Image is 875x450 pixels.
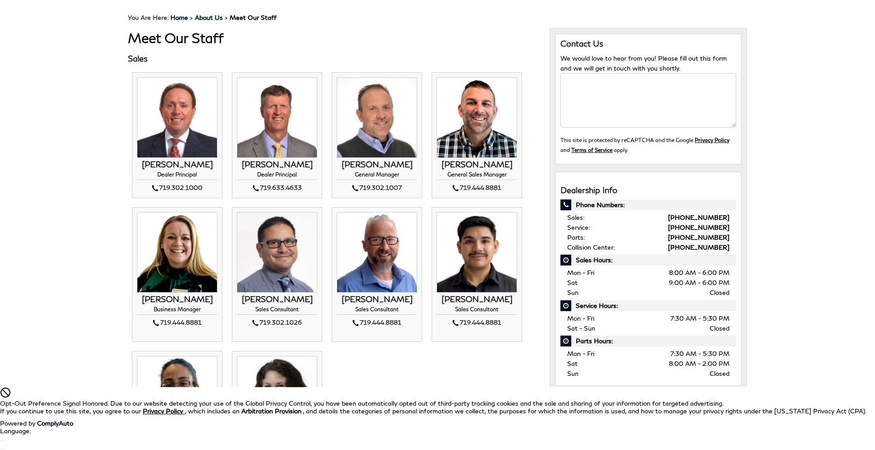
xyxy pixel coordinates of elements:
[143,407,185,415] a: Privacy Policy
[37,419,73,427] a: ComplyAuto
[237,171,317,180] h4: Dealer Principal
[195,14,223,21] a: About Us
[668,233,729,241] a: [PHONE_NUMBER]
[337,77,417,158] img: JOHN ZUMBO
[567,369,579,377] span: Sun
[237,306,317,315] h4: Sales Consultant
[337,182,417,193] div: 719.302.1007
[560,137,729,153] small: This site is protected by reCAPTCHA and the Google and apply.
[560,300,736,311] span: Service Hours:
[237,212,317,293] img: JIMMIE ABEYTA
[560,255,736,265] span: Sales Hours:
[567,350,594,357] span: Mon - Fri
[567,279,578,286] span: Sat
[571,147,612,153] a: Terms of Service
[437,77,517,158] img: ROBERT WARNER
[437,171,517,180] h4: General Sales Manager
[170,14,277,21] span: >
[710,369,729,379] span: Closed
[567,360,578,367] span: Sat
[567,233,585,241] span: Parts:
[437,160,517,169] h3: [PERSON_NAME]
[137,317,217,328] div: 719.444.8881
[128,14,277,21] span: You Are Here:
[237,160,317,169] h3: [PERSON_NAME]
[137,295,217,304] h3: [PERSON_NAME]
[337,212,417,293] img: RICH JENKINS
[437,317,517,328] div: 719.444.8881
[560,39,736,49] h3: Contact Us
[137,182,217,193] div: 719.302.1000
[437,182,517,193] div: 719.444.8881
[567,223,590,231] span: Service:
[137,356,217,436] img: MARISSA PORTER
[567,314,594,322] span: Mon - Fri
[567,289,579,296] span: Sun
[695,137,729,143] a: Privacy Policy
[668,213,729,221] a: [PHONE_NUMBER]
[670,349,729,359] span: 7:30 AM - 5:30 PM
[437,306,517,315] h4: Sales Consultant
[337,317,417,328] div: 719.444.8881
[337,171,417,180] h4: General Manager
[128,54,536,63] h3: Sales
[337,306,417,315] h4: Sales Consultant
[560,336,736,346] span: Parts Hours:
[137,306,217,315] h4: Business Manager
[669,268,729,278] span: 8:00 AM - 6:00 PM
[241,407,301,415] strong: Arbitration Provision
[337,160,417,169] h3: [PERSON_NAME]
[567,269,594,276] span: Mon - Fri
[137,171,217,180] h4: Dealer Principal
[567,324,595,332] span: Sat - Sun
[668,243,729,251] a: [PHONE_NUMBER]
[237,295,317,304] h3: [PERSON_NAME]
[710,288,729,298] span: Closed
[128,30,536,45] h1: Meet Our Staff
[669,278,729,288] span: 9:00 AM - 6:00 PM
[668,223,729,231] a: [PHONE_NUMBER]
[137,77,217,158] img: THOM BUCKLEY
[195,14,277,21] span: >
[143,407,183,415] u: Privacy Policy
[567,213,584,221] span: Sales:
[137,160,217,169] h3: [PERSON_NAME]
[567,243,615,251] span: Collision Center:
[560,54,727,72] span: We would love to hear from you! Please fill out this form and we will get in touch with you shortly.
[237,356,317,436] img: CARRIE MENDOZA
[237,77,317,158] img: MIKE JORGENSEN
[128,14,747,21] div: Breadcrumbs
[437,212,517,293] img: HUGO GUTIERREZ-CERVANTES
[560,199,736,210] span: Phone Numbers:
[237,317,317,328] div: 719.302.1026
[170,14,188,21] a: Home
[560,186,736,195] h3: Dealership Info
[670,313,729,323] span: 7:30 AM - 5:30 PM
[337,295,417,304] h3: [PERSON_NAME]
[230,14,277,21] strong: Meet Our Staff
[710,323,729,333] span: Closed
[669,359,729,369] span: 8:00 AM - 2:00 PM
[437,295,517,304] h3: [PERSON_NAME]
[137,212,217,293] img: STEPHANIE DAVISON
[237,182,317,193] div: 719.633.4633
